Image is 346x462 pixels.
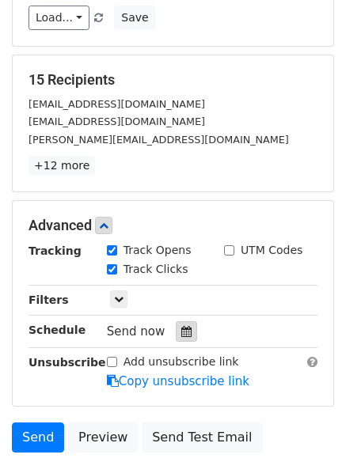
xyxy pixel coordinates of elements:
[29,244,82,257] strong: Tracking
[29,71,317,89] h5: 15 Recipients
[29,356,106,369] strong: Unsubscribe
[29,324,86,336] strong: Schedule
[29,217,317,234] h5: Advanced
[29,116,205,127] small: [EMAIL_ADDRESS][DOMAIN_NAME]
[12,422,64,453] a: Send
[114,6,155,30] button: Save
[29,156,95,176] a: +12 more
[107,324,165,339] span: Send now
[107,374,249,388] a: Copy unsubscribe link
[124,354,239,370] label: Add unsubscribe link
[29,293,69,306] strong: Filters
[29,6,89,30] a: Load...
[29,134,289,146] small: [PERSON_NAME][EMAIL_ADDRESS][DOMAIN_NAME]
[124,261,188,278] label: Track Clicks
[142,422,262,453] a: Send Test Email
[241,242,302,259] label: UTM Codes
[124,242,192,259] label: Track Opens
[68,422,138,453] a: Preview
[29,98,205,110] small: [EMAIL_ADDRESS][DOMAIN_NAME]
[267,386,346,462] iframe: Chat Widget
